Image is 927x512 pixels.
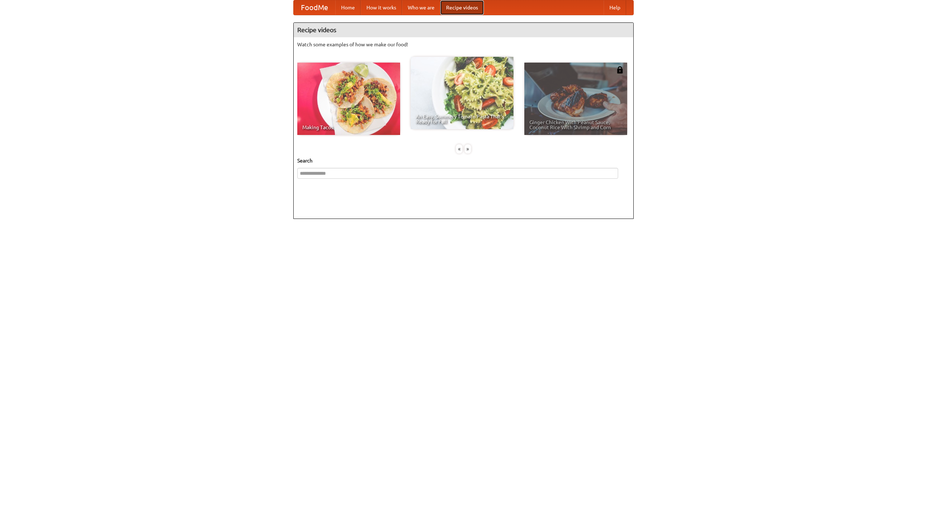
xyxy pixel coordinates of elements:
a: Recipe videos [440,0,484,15]
div: « [456,144,462,153]
a: FoodMe [294,0,335,15]
a: Making Tacos [297,63,400,135]
img: 483408.png [616,66,624,73]
a: Who we are [402,0,440,15]
a: Home [335,0,361,15]
h5: Search [297,157,630,164]
a: An Easy, Summery Tomato Pasta That's Ready for Fall [411,57,513,129]
a: Help [604,0,626,15]
div: » [465,144,471,153]
a: How it works [361,0,402,15]
span: Making Tacos [302,125,395,130]
span: An Easy, Summery Tomato Pasta That's Ready for Fall [416,114,508,124]
h4: Recipe videos [294,23,633,37]
p: Watch some examples of how we make our food! [297,41,630,48]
